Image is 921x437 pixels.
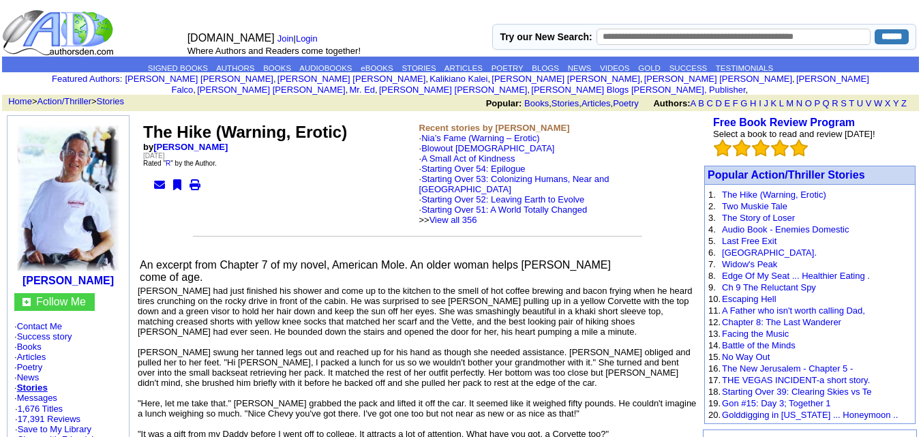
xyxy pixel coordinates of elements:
b: Free Book Review Program [713,117,855,128]
a: R [832,98,838,108]
a: Golddigging in [US_STATE] ... Honeymoon .. [722,410,898,420]
a: R [166,160,170,167]
a: 1,676 Titles [18,404,63,414]
a: [PERSON_NAME] [22,275,114,286]
font: i [276,76,277,83]
a: Z [901,98,907,108]
a: Articles [17,352,46,362]
a: Q [822,98,829,108]
font: 3. [708,213,716,223]
a: [PERSON_NAME] [153,142,228,152]
font: 10. [708,294,721,304]
font: Rated " " by the Author. [143,160,217,167]
a: Audio Book - Enemies Domestic [722,224,849,235]
a: Escaping Hell [722,294,776,304]
a: [PERSON_NAME] [PERSON_NAME] [125,74,273,84]
a: Gon #15: Day 3; Together 1 [722,398,830,408]
a: Messages [17,393,57,403]
font: i [748,87,749,94]
a: Starting Over 39: Clearing Skies vs Te [722,387,871,397]
a: Join [277,33,294,44]
a: TESTIMONIALS [716,64,773,72]
a: Y [893,98,899,108]
a: STORIES [402,64,436,72]
a: Articles [582,98,611,108]
a: Ch 9 The Reluctant Spy [722,282,816,292]
b: Popular: [486,98,522,108]
font: 1. [708,190,716,200]
font: 17. [708,375,721,385]
img: bigemptystars.png [752,139,770,157]
font: 16. [708,363,721,374]
a: AUDIOBOOKS [299,64,352,72]
font: : [52,74,122,84]
font: 5. [708,236,716,246]
font: i [490,76,492,83]
a: [PERSON_NAME] [PERSON_NAME] [197,85,345,95]
a: Featured Authors [52,74,120,84]
font: 19. [708,398,721,408]
b: Recent stories by [PERSON_NAME] [419,123,570,133]
a: Starting Over 52: Leaving Earth to Evolve [421,194,584,205]
a: [PERSON_NAME] Falco [172,74,869,95]
font: 6. [708,247,716,258]
font: , , , [486,98,919,108]
a: C [706,98,712,108]
a: VIDEOS [600,64,629,72]
font: > > [3,96,124,106]
a: A [691,98,696,108]
font: 15. [708,352,721,362]
a: [PERSON_NAME] [PERSON_NAME] [379,85,527,95]
font: 4. [708,224,716,235]
a: A Small Act of Kindness [421,153,515,164]
font: 11. [708,305,721,316]
font: 7. [708,259,716,269]
font: 12. [708,317,721,327]
a: O [805,98,812,108]
font: i [642,76,644,83]
a: [PERSON_NAME] [PERSON_NAME] [644,74,792,84]
img: gc.jpg [22,298,31,306]
a: Edge Of My Seat ... Healthier Eating . [722,271,870,281]
font: 8. [708,271,716,281]
b: by [143,142,228,152]
img: 3918.JPG [17,125,119,271]
a: T [849,98,854,108]
a: Facing the Music [722,329,789,339]
a: Follow Me [36,296,86,307]
a: Kalikiano Kalei [429,74,487,84]
a: S [841,98,847,108]
font: · [419,133,609,225]
a: 17,391 Reviews [18,414,81,424]
a: The Hike (Warning, Erotic) [722,190,826,200]
a: AUTHORS [216,64,254,72]
font: 20. [708,410,721,420]
font: i [378,87,379,94]
a: Success story [17,331,72,342]
font: · [419,174,609,225]
a: F [733,98,738,108]
a: GOLD [638,64,661,72]
a: NEWS [568,64,592,72]
a: Popular Action/Thriller Stories [708,169,865,181]
font: i [795,76,796,83]
label: Try our New Search: [500,31,592,42]
a: U [857,98,863,108]
a: Books [17,342,42,352]
font: · >> [419,205,588,225]
a: [PERSON_NAME] Blogs [PERSON_NAME], Publisher [531,85,745,95]
a: N [796,98,802,108]
a: Stories [97,96,124,106]
a: Stories [552,98,579,108]
font: Where Authors and Readers come together! [187,46,361,56]
img: bigemptystars.png [790,139,808,157]
a: J [764,98,768,108]
a: Nia’s Fame (Warning – Erotic) [421,133,539,143]
a: Battle of the Minds [722,340,796,350]
font: , , , , , , , , , , [125,74,869,95]
a: P [814,98,819,108]
b: Authors: [653,98,690,108]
